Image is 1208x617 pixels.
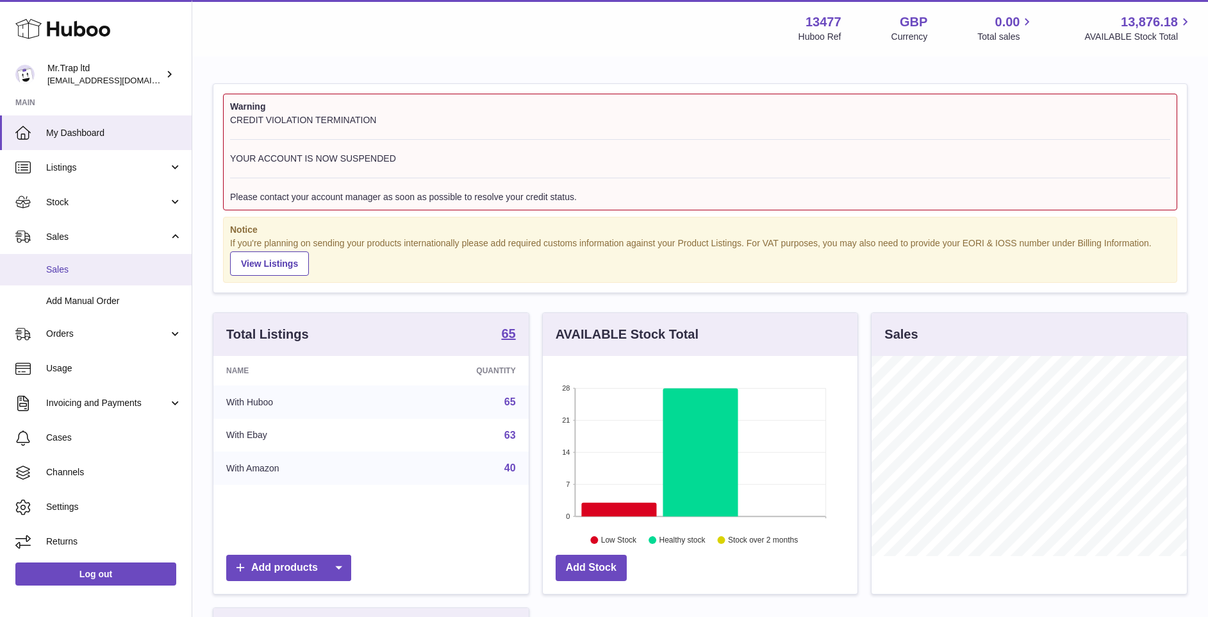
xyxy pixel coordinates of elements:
[15,65,35,84] img: office@grabacz.eu
[46,295,182,307] span: Add Manual Order
[806,13,841,31] strong: 13477
[562,384,570,392] text: 28
[46,264,182,276] span: Sales
[977,13,1034,43] a: 0.00 Total sales
[504,462,516,473] a: 40
[1084,31,1193,43] span: AVAILABLE Stock Total
[884,326,918,343] h3: Sales
[46,466,182,478] span: Channels
[213,452,386,485] td: With Amazon
[47,62,163,87] div: Mr.Trap ltd
[977,31,1034,43] span: Total sales
[556,326,699,343] h3: AVAILABLE Stock Total
[15,562,176,586] a: Log out
[230,251,309,276] a: View Listings
[46,127,182,139] span: My Dashboard
[46,501,182,513] span: Settings
[46,397,169,409] span: Invoicing and Payments
[798,31,841,43] div: Huboo Ref
[566,512,570,520] text: 0
[213,356,386,385] th: Name
[601,536,637,545] text: Low Stock
[46,196,169,208] span: Stock
[46,231,169,243] span: Sales
[213,385,386,419] td: With Huboo
[46,432,182,444] span: Cases
[562,448,570,456] text: 14
[1084,13,1193,43] a: 13,876.18 AVAILABLE Stock Total
[566,480,570,488] text: 7
[900,13,927,31] strong: GBP
[891,31,928,43] div: Currency
[230,101,1170,113] strong: Warning
[47,75,188,85] span: [EMAIL_ADDRESS][DOMAIN_NAME]
[46,362,182,375] span: Usage
[226,555,351,581] a: Add products
[556,555,627,581] a: Add Stock
[501,327,515,340] strong: 65
[659,536,706,545] text: Healthy stock
[995,13,1020,31] span: 0.00
[728,536,798,545] text: Stock over 2 months
[386,356,529,385] th: Quantity
[226,326,309,343] h3: Total Listings
[504,430,516,441] a: 63
[230,114,1170,203] div: CREDIT VIOLATION TERMINATION YOUR ACCOUNT IS NOW SUSPENDED Please contact your account manager as...
[46,536,182,548] span: Returns
[562,416,570,424] text: 21
[46,328,169,340] span: Orders
[504,396,516,407] a: 65
[1121,13,1178,31] span: 13,876.18
[501,327,515,342] a: 65
[230,237,1170,276] div: If you're planning on sending your products internationally please add required customs informati...
[230,224,1170,236] strong: Notice
[46,162,169,174] span: Listings
[213,419,386,452] td: With Ebay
